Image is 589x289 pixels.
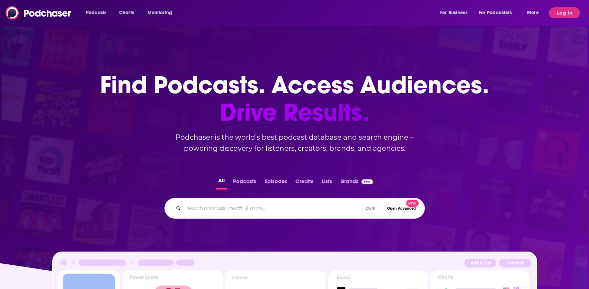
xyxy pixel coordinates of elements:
button: Credits [293,176,315,190]
div: Search podcasts, credits, & more... [164,198,425,219]
button: All [216,176,227,190]
button: Podcasts [231,176,258,190]
button: open menu [81,7,115,18]
span: Monitoring [148,8,172,18]
span: For Business [440,8,467,18]
button: open menu [435,7,476,18]
button: open menu [522,7,547,18]
span: New [406,200,419,207]
button: Episodes [262,176,289,190]
button: open menu [474,7,522,18]
button: Lists [320,176,334,190]
span: Drive Results. [100,99,489,126]
img: Podchaser Pro [361,179,373,184]
span: Podcasts [86,8,106,18]
a: Charts [115,7,138,18]
h2: Podchaser is the world’s best podcast database and search engine – powering discovery for listene... [156,132,433,154]
button: Open AdvancedNew [384,204,419,212]
img: Podchaser - Follow, Share and Rate Podcasts [6,6,72,19]
span: For Podcasters [479,8,512,18]
button: Log In [549,7,580,18]
input: Search podcasts, credits, & more... [184,203,362,214]
span: Charts [119,8,134,18]
span: More [527,8,539,18]
button: open menu [143,7,181,18]
span: Ctrl K [362,203,378,213]
a: BrandsPodchaser Pro [341,176,373,190]
span: Open Advanced [387,207,416,210]
img: Podcast Insights Header [59,258,531,270]
h1: Find Podcasts. Access Audiences. [100,71,489,126]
